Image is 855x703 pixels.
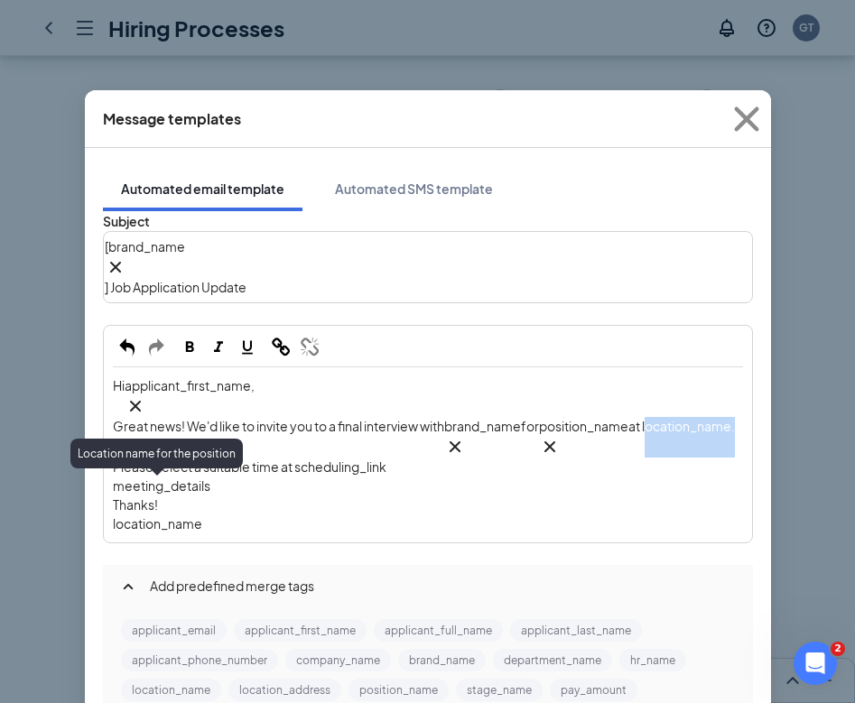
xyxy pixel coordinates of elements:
[349,679,449,701] button: position_name
[234,619,367,642] button: applicant_first_name
[105,238,108,254] span: [
[550,679,637,701] button: pay_amount
[539,417,628,458] span: position_name‌‌‌‌
[233,335,262,362] button: Underline
[105,279,246,295] span: ] Job Application Update
[266,335,295,362] button: Link
[113,515,202,532] span: location_name‌‌‌‌
[285,649,391,671] button: company_name
[444,417,521,458] span: brand_name‌‌‌‌
[251,377,255,393] span: ,
[722,95,771,143] svg: Cross
[121,679,221,701] button: location_name
[831,642,845,656] span: 2
[444,436,466,458] svg: Cross
[121,649,278,671] button: applicant_phone_number
[175,335,204,362] button: Bold
[113,477,210,494] span: meeting_details‌‌‌‌
[539,436,561,458] svg: Cross
[456,679,543,701] button: stage_name
[113,496,158,513] span: Thanks!
[121,180,284,198] div: Automated email template
[228,679,341,701] button: location_address
[103,213,150,229] span: Subject
[335,180,493,198] div: Automated SMS template
[70,439,243,468] div: Location name for the position
[398,649,486,671] button: brand_name
[121,619,227,642] button: applicant_email
[105,238,751,278] span: brand_name‌‌‌‌
[295,335,324,362] button: Remove Link
[105,233,751,301] div: Edit text
[113,418,444,434] span: Great news! We'd like to invite you to a final interview with
[125,395,146,417] svg: Cross
[103,109,241,129] div: Message templates
[374,619,503,642] button: applicant_full_name
[619,649,686,671] button: hr_name
[510,619,642,642] button: applicant_last_name
[105,256,126,278] svg: Cross
[722,90,771,148] button: Close
[105,368,751,541] div: Edit text
[150,576,739,596] span: Add predefined merge tags
[204,335,233,362] button: Italic
[117,576,139,597] svg: SmallChevronUp
[103,565,753,612] div: Add predefined merge tags
[113,377,125,393] span: Hi
[794,642,837,685] iframe: Intercom live chat
[125,376,251,417] span: applicant_first_name‌‌‌‌
[142,335,171,362] button: Redo
[493,649,612,671] button: department_name
[113,335,142,362] button: Undo
[521,418,539,434] span: for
